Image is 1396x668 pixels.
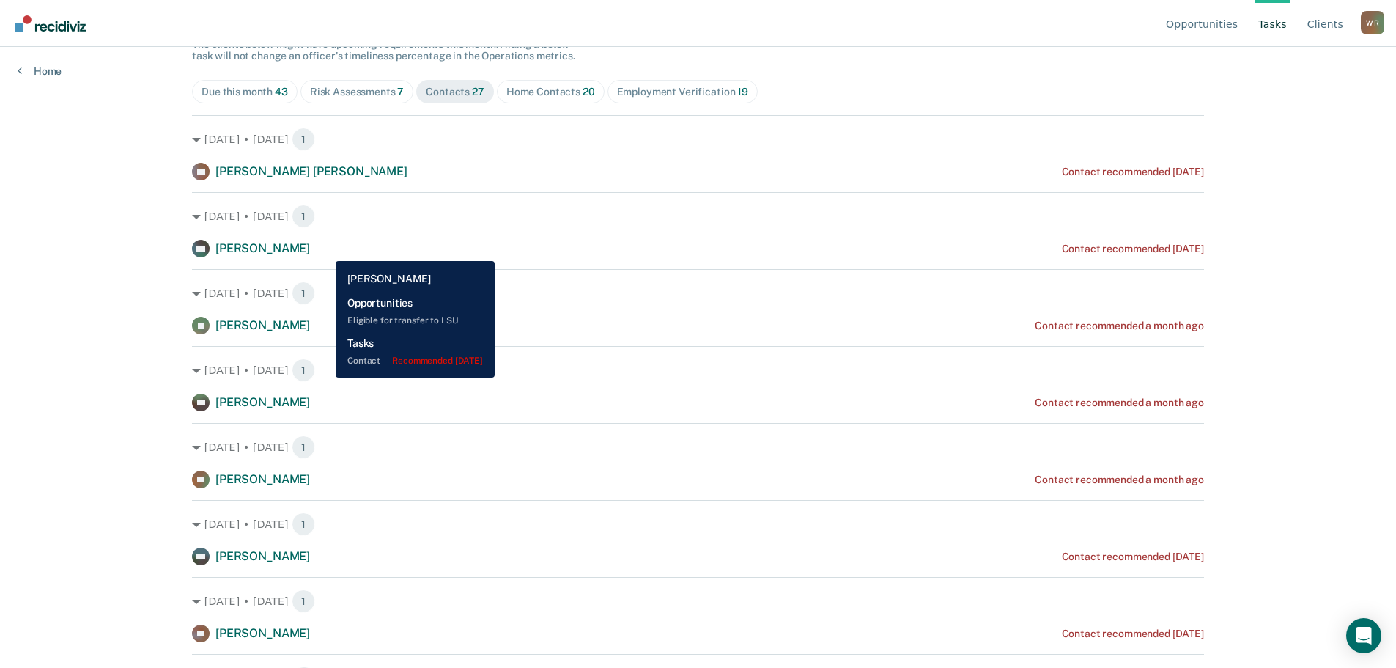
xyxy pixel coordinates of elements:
[1361,11,1384,34] button: Profile dropdown button
[310,86,405,98] div: Risk Assessments
[292,436,315,459] span: 1
[215,164,407,178] span: [PERSON_NAME] [PERSON_NAME]
[215,395,310,409] span: [PERSON_NAME]
[215,318,310,332] span: [PERSON_NAME]
[426,86,484,98] div: Contacts
[192,38,575,62] span: The clients below might have upcoming requirements this month. Hiding a below task will not chang...
[1062,243,1204,255] div: Contact recommended [DATE]
[18,65,62,78] a: Home
[275,86,288,98] span: 43
[192,513,1204,536] div: [DATE] • [DATE] 1
[583,86,595,98] span: 20
[202,86,288,98] div: Due this month
[292,590,315,613] span: 1
[215,472,310,486] span: [PERSON_NAME]
[1361,11,1384,34] div: W R
[1035,320,1204,332] div: Contact recommended a month ago
[1346,618,1381,653] div: Open Intercom Messenger
[1062,628,1204,640] div: Contact recommended [DATE]
[397,86,404,98] span: 7
[292,359,315,382] span: 1
[292,205,315,228] span: 1
[192,205,1204,228] div: [DATE] • [DATE] 1
[15,15,86,32] img: Recidiviz
[192,128,1204,151] div: [DATE] • [DATE] 1
[506,86,595,98] div: Home Contacts
[215,241,310,255] span: [PERSON_NAME]
[292,513,315,536] span: 1
[192,436,1204,459] div: [DATE] • [DATE] 1
[192,359,1204,382] div: [DATE] • [DATE] 1
[1062,166,1204,178] div: Contact recommended [DATE]
[737,86,748,98] span: 19
[292,128,315,151] span: 1
[215,626,310,640] span: [PERSON_NAME]
[292,282,315,305] span: 1
[617,86,748,98] div: Employment Verification
[1035,397,1204,409] div: Contact recommended a month ago
[1035,474,1204,486] div: Contact recommended a month ago
[192,282,1204,305] div: [DATE] • [DATE] 1
[215,549,310,563] span: [PERSON_NAME]
[1062,551,1204,563] div: Contact recommended [DATE]
[192,590,1204,613] div: [DATE] • [DATE] 1
[472,86,484,98] span: 27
